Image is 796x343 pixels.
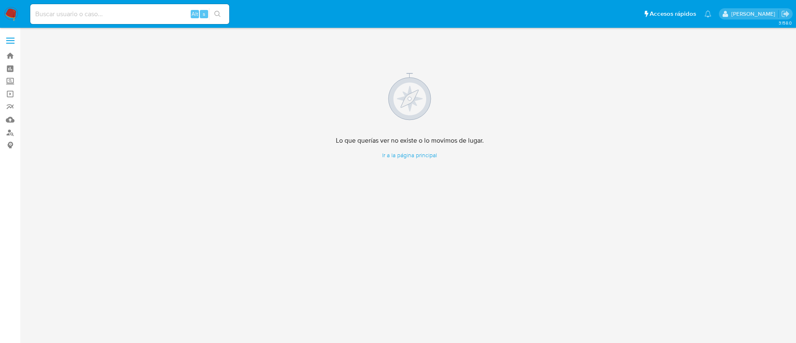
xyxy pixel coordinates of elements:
h4: Lo que querías ver no existe o lo movimos de lugar. [336,136,484,145]
p: alicia.aldreteperez@mercadolibre.com.mx [731,10,778,18]
span: Accesos rápidos [650,10,696,18]
input: Buscar usuario o caso... [30,9,229,19]
a: Notificaciones [704,10,711,17]
button: search-icon [209,8,226,20]
span: s [203,10,205,18]
a: Salir [781,10,790,18]
span: Alt [192,10,198,18]
a: Ir a la página principal [336,151,484,159]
